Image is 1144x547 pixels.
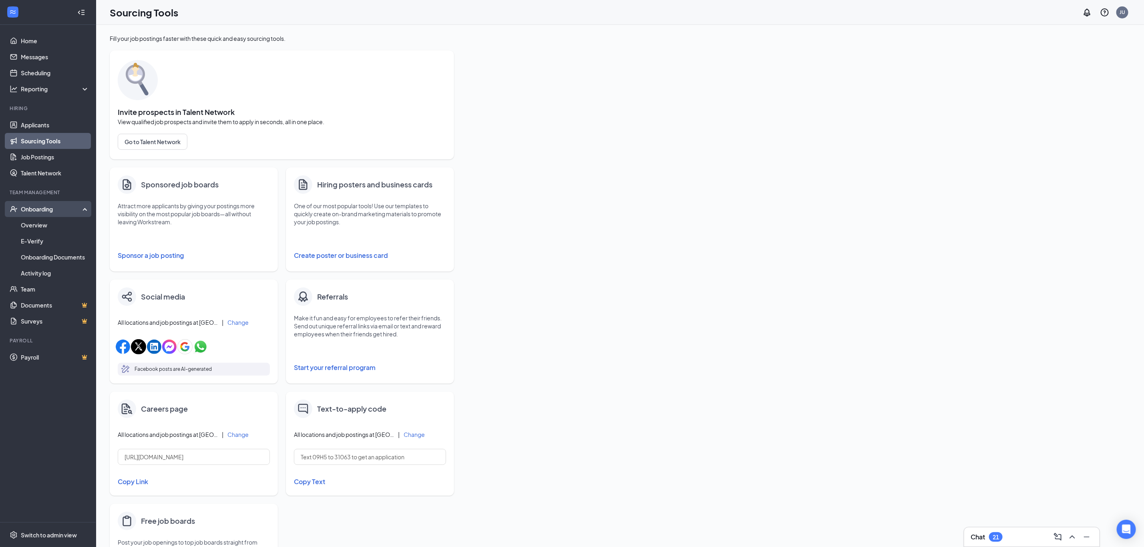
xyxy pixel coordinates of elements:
[227,432,249,437] button: Change
[110,34,454,42] div: Fill your job postings faster with these quick and easy sourcing tools.
[298,404,308,414] img: text
[121,364,131,374] svg: MagicPencil
[1066,531,1079,543] button: ChevronUp
[1082,8,1092,17] svg: Notifications
[21,205,82,213] div: Onboarding
[147,340,161,354] img: linkedinIcon
[297,290,310,303] img: badge
[398,430,400,439] div: |
[193,340,208,354] img: whatsappIcon
[21,217,89,233] a: Overview
[21,281,89,297] a: Team
[77,8,85,16] svg: Collapse
[141,291,185,302] h4: Social media
[294,475,446,489] button: Copy Text
[21,349,89,365] a: PayrollCrown
[9,8,17,16] svg: WorkstreamLogo
[227,320,249,325] button: Change
[116,340,130,354] img: facebookIcon
[10,205,18,213] svg: UserCheck
[141,403,188,414] h4: Careers page
[317,291,348,302] h4: Referrals
[118,134,187,150] button: Go to Talent Network
[118,134,446,150] a: Go to Talent Network
[1052,531,1064,543] button: ComposeMessage
[10,531,18,539] svg: Settings
[118,475,270,489] button: Copy Link
[21,33,89,49] a: Home
[122,292,132,302] img: share
[21,85,90,93] div: Reporting
[135,365,212,373] p: Facebook posts are AI-generated
[1117,520,1136,539] div: Open Intercom Messenger
[21,49,89,65] a: Messages
[118,108,446,116] span: Invite prospects in Talent Network
[21,165,89,181] a: Talent Network
[118,247,270,263] button: Sponsor a job posting
[121,178,133,191] img: clipboard
[118,118,446,126] span: View qualified job prospects and invite them to apply in seconds, all in one place.
[10,105,88,112] div: Hiring
[21,65,89,81] a: Scheduling
[294,360,446,376] button: Start your referral program
[294,247,446,263] button: Create poster or business card
[1120,9,1125,16] div: JU
[121,515,133,527] img: clipboard
[141,179,219,190] h4: Sponsored job boards
[21,233,89,249] a: E-Verify
[21,249,89,265] a: Onboarding Documents
[294,202,446,226] p: One of our most popular tools! Use our templates to quickly create on-brand marketing materials t...
[162,340,177,354] img: facebookMessengerIcon
[1100,8,1110,17] svg: QuestionInfo
[118,202,270,226] p: Attract more applicants by giving your postings more visibility on the most popular job boards—al...
[21,265,89,281] a: Activity log
[21,117,89,133] a: Applicants
[21,149,89,165] a: Job Postings
[10,85,18,93] svg: Analysis
[10,337,88,344] div: Payroll
[1082,532,1092,542] svg: Minimize
[222,318,223,327] div: |
[317,179,432,190] h4: Hiring posters and business cards
[294,314,446,338] p: Make it fun and easy for employees to refer their friends. Send out unique referral links via ema...
[1080,531,1093,543] button: Minimize
[297,178,310,191] svg: Document
[21,313,89,329] a: SurveysCrown
[21,531,77,539] div: Switch to admin view
[10,189,88,196] div: Team Management
[110,6,178,19] h1: Sourcing Tools
[971,533,985,541] h3: Chat
[118,60,158,100] img: sourcing-tools
[404,432,425,437] button: Change
[177,339,193,354] img: googleIcon
[1053,532,1063,542] svg: ComposeMessage
[118,430,218,438] span: All locations and job postings at [GEOGRAPHIC_DATA][PERSON_NAME]
[118,318,218,326] span: All locations and job postings at [GEOGRAPHIC_DATA][PERSON_NAME]
[141,515,195,527] h4: Free job boards
[993,534,999,541] div: 21
[1068,532,1077,542] svg: ChevronUp
[317,403,386,414] h4: Text-to-apply code
[21,297,89,313] a: DocumentsCrown
[121,403,133,414] img: careers
[21,133,89,149] a: Sourcing Tools
[222,430,223,439] div: |
[131,339,146,354] img: xIcon
[294,430,394,438] span: All locations and job postings at [GEOGRAPHIC_DATA][PERSON_NAME]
